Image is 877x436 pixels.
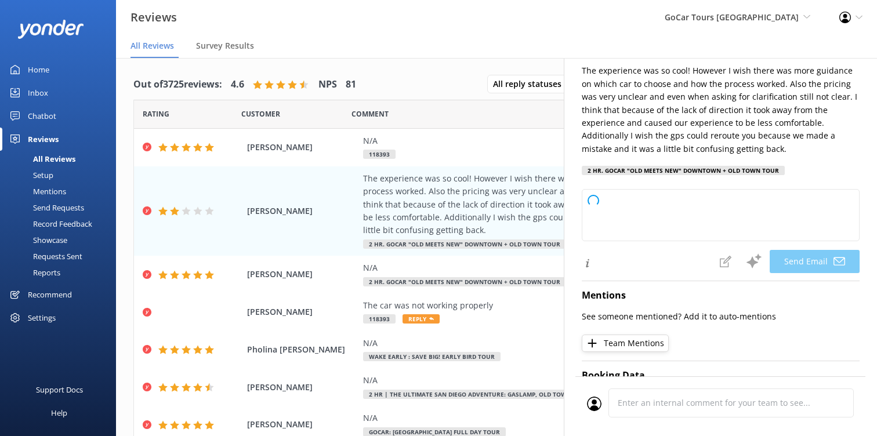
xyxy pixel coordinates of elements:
span: Reply [403,314,440,324]
a: Mentions [7,183,116,199]
a: Reports [7,264,116,281]
div: The experience was so cool! However I wish there was more guidance on which car to choose and how... [363,172,781,237]
div: Home [28,58,49,81]
span: 118393 [363,314,396,324]
div: N/A [363,337,781,350]
div: Record Feedback [7,216,92,232]
div: Mentions [7,183,66,199]
span: [PERSON_NAME] [247,381,357,394]
span: 2 hr. GoCar "Old Meets New" Downtown + Old Town Tour [363,277,566,286]
span: Wake Early : Save Big! Early Bird Tour [363,352,501,361]
div: Inbox [28,81,48,104]
span: Date [241,108,280,119]
span: Survey Results [196,40,254,52]
div: Showcase [7,232,67,248]
h4: NPS [318,77,337,92]
span: 118393 [363,150,396,159]
a: Send Requests [7,199,116,216]
div: The car was not working properly [363,299,781,312]
h4: Booking Data [582,368,860,383]
span: Question [351,108,389,119]
div: Settings [28,306,56,329]
a: All Reviews [7,151,116,167]
div: N/A [363,412,781,424]
div: N/A [363,261,781,274]
div: 2 hr. GoCar "Old Meets New" Downtown + Old Town Tour [582,166,785,175]
h4: 4.6 [231,77,244,92]
p: The experience was so cool! However I wish there was more guidance on which car to choose and how... [582,64,860,155]
img: user_profile.svg [587,397,601,411]
span: [PERSON_NAME] [247,418,357,431]
div: Chatbot [28,104,56,128]
h4: Mentions [582,288,860,303]
a: Showcase [7,232,116,248]
div: Reports [7,264,60,281]
span: GoCar Tours [GEOGRAPHIC_DATA] [665,12,799,23]
div: Requests Sent [7,248,82,264]
a: Setup [7,167,116,183]
span: [PERSON_NAME] [247,205,357,217]
span: 2 HR | The Ultimate San Diego Adventure: Gaslamp, Old Town & [GEOGRAPHIC_DATA] GoCar Tour [363,390,685,399]
div: N/A [363,374,781,387]
span: 2 hr. GoCar "Old Meets New" Downtown + Old Town Tour [363,239,566,249]
h3: Reviews [131,8,177,27]
button: Team Mentions [582,335,669,352]
a: Requests Sent [7,248,116,264]
img: yonder-white-logo.png [17,20,84,39]
span: [PERSON_NAME] [247,268,357,281]
div: All Reviews [7,151,75,167]
h4: 81 [346,77,356,92]
span: Date [143,108,169,119]
span: [PERSON_NAME] [247,141,357,154]
span: Pholina [PERSON_NAME] [247,343,357,356]
div: Support Docs [36,378,83,401]
span: All reply statuses [493,78,568,90]
div: Reviews [28,128,59,151]
span: All Reviews [131,40,174,52]
span: [PERSON_NAME] [247,306,357,318]
div: Setup [7,167,53,183]
h4: Out of 3725 reviews: [133,77,222,92]
div: N/A [363,135,781,147]
p: See someone mentioned? Add it to auto-mentions [582,310,860,323]
div: Recommend [28,283,72,306]
a: Record Feedback [7,216,116,232]
div: Help [51,401,67,424]
div: Send Requests [7,199,84,216]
